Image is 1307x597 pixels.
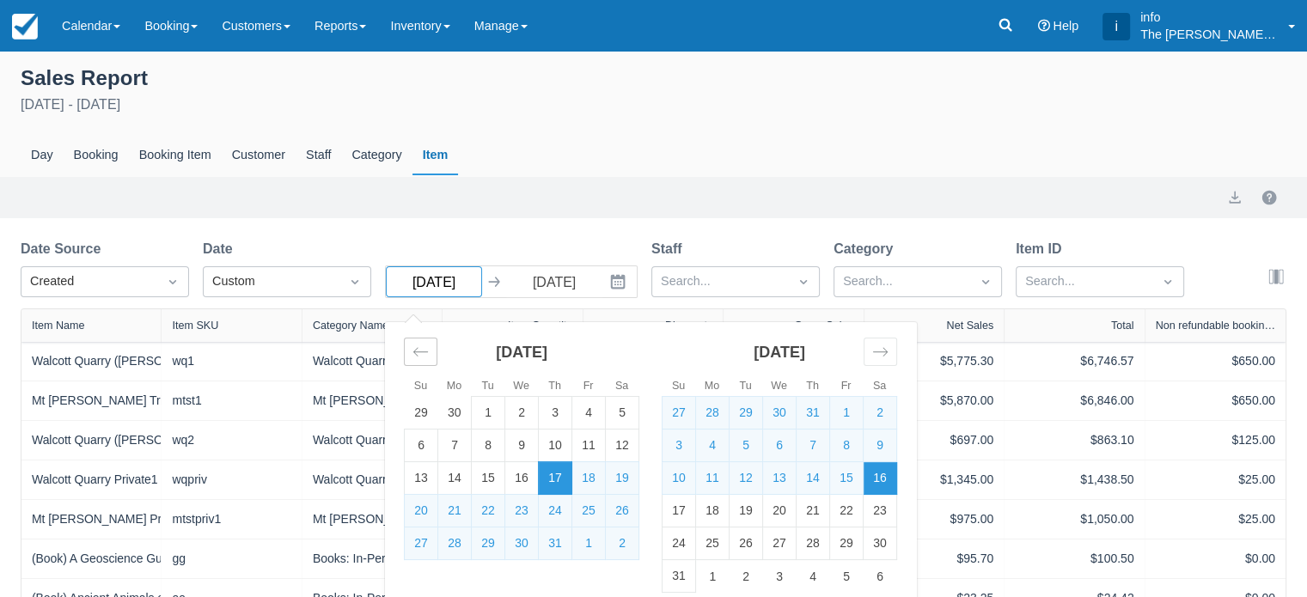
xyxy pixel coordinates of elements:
button: export [1225,187,1245,208]
div: Discounts [665,320,712,332]
td: Choose Thursday, August 21, 2025 as your check-in date. It’s available. [797,495,830,527]
div: Customer [222,136,296,175]
td: Selected. Tuesday, July 29, 2025 [472,527,505,560]
strong: [DATE] [754,344,805,361]
td: Selected. Wednesday, August 6, 2025 [763,429,797,462]
div: wqpriv [172,471,290,489]
td: Selected. Thursday, July 31, 2025 [797,397,830,429]
td: Selected. Saturday, July 26, 2025 [606,495,639,527]
td: Selected. Friday, August 15, 2025 [830,462,864,495]
div: wq2 [172,431,290,449]
div: Item Quantity [508,320,572,332]
td: Choose Thursday, September 4, 2025 as your check-in date. It’s available. [797,560,830,593]
small: Mo [447,380,462,392]
div: Booking Item [129,136,222,175]
a: Mt [PERSON_NAME] Private1 Closed [32,510,234,528]
td: Choose Wednesday, August 27, 2025 as your check-in date. It’s available. [763,527,797,560]
input: End Date [506,266,602,297]
td: Selected. Sunday, August 3, 2025 [663,429,696,462]
td: Choose Tuesday, August 19, 2025 as your check-in date. It’s available. [730,495,763,527]
small: Tu [481,380,493,392]
i: Help [1037,20,1049,32]
div: Booking [64,136,129,175]
small: Sa [615,380,628,392]
div: $697.00 [875,431,993,449]
small: Th [548,380,561,392]
small: Fr [841,380,852,392]
div: i [1102,13,1130,40]
td: Selected. Saturday, August 2, 2025 [864,397,897,429]
td: Choose Saturday, July 12, 2025 as your check-in date. It’s available. [606,429,639,462]
div: Item [412,136,459,175]
small: Th [806,380,819,392]
div: mtstpriv1 [172,510,290,528]
p: info [1140,9,1278,26]
td: Choose Saturday, September 6, 2025 as your check-in date. It’s available. [864,560,897,593]
div: Custom [212,272,331,291]
td: Choose Tuesday, July 8, 2025 as your check-in date. It’s available. [472,429,505,462]
span: Dropdown icon [346,273,363,290]
td: Choose Wednesday, July 16, 2025 as your check-in date. It’s available. [505,462,539,495]
div: Non refundable booking fee (included) [1156,320,1275,332]
div: wq1 [172,352,290,370]
small: We [513,380,529,392]
div: Move forward to switch to the next month. [864,338,897,366]
td: Selected. Wednesday, August 13, 2025 [763,462,797,495]
td: Selected. Friday, August 1, 2025 [572,527,606,560]
td: Selected. Thursday, July 31, 2025 [539,527,572,560]
div: Item Name [32,320,85,332]
span: Dropdown icon [164,273,181,290]
small: We [771,380,787,392]
td: Choose Tuesday, July 1, 2025 as your check-in date. It’s available. [472,397,505,429]
a: Mt [PERSON_NAME] Trilobite Beds [32,392,222,410]
div: Day [21,136,64,175]
td: Choose Wednesday, September 3, 2025 as your check-in date. It’s available. [763,560,797,593]
small: Mo [705,380,720,392]
td: Choose Sunday, June 29, 2025 as your check-in date. It’s available. [405,397,438,429]
td: Choose Saturday, August 23, 2025 as your check-in date. It’s available. [864,495,897,527]
span: Dropdown icon [977,273,994,290]
td: Selected. Sunday, July 20, 2025 [405,495,438,527]
p: The [PERSON_NAME] Shale Geoscience Foundation [1140,26,1278,43]
div: $1,050.00 [1015,510,1133,528]
small: Sa [873,380,886,392]
td: Choose Monday, June 30, 2025 as your check-in date. It’s available. [438,397,472,429]
td: Selected. Saturday, August 2, 2025 [606,527,639,560]
label: Date Source [21,239,107,259]
td: Selected. Tuesday, August 5, 2025 [730,429,763,462]
div: Mt [PERSON_NAME] Trilobite beds [313,510,431,528]
div: Net Sales [946,320,993,332]
td: Choose Tuesday, August 26, 2025 as your check-in date. It’s available. [730,527,763,560]
div: $650.00 [1156,392,1275,410]
div: Category Name [313,320,388,332]
td: Choose Thursday, July 3, 2025 as your check-in date. It’s available. [539,397,572,429]
div: Mt [PERSON_NAME] Trilobite beds [313,392,431,410]
td: Selected. Tuesday, July 22, 2025 [472,495,505,527]
div: Walcott Quarry [313,431,431,449]
td: Selected. Sunday, August 10, 2025 [663,462,696,495]
td: Choose Saturday, July 5, 2025 as your check-in date. It’s available. [606,397,639,429]
td: Choose Monday, September 1, 2025 as your check-in date. It’s available. [696,560,730,593]
div: $1,438.50 [1015,471,1133,489]
label: Category [834,239,900,259]
small: Su [414,380,427,392]
a: Walcott Quarry ([PERSON_NAME] Shale) Group2 [32,431,296,449]
td: Selected. Tuesday, August 12, 2025 [730,462,763,495]
td: Choose Monday, August 25, 2025 as your check-in date. It’s available. [696,527,730,560]
div: $25.00 [1156,471,1275,489]
div: [DATE] - [DATE] [21,94,1286,115]
td: Selected. Friday, July 25, 2025 [572,495,606,527]
td: Selected. Sunday, July 27, 2025 [663,397,696,429]
div: $25.00 [1156,510,1275,528]
td: Choose Sunday, August 31, 2025 as your check-in date. It’s available. [663,560,696,593]
td: Selected. Friday, August 1, 2025 [830,397,864,429]
td: Selected. Wednesday, July 23, 2025 [505,495,539,527]
small: Fr [583,380,594,392]
div: $975.00 [875,510,993,528]
td: Choose Sunday, August 24, 2025 as your check-in date. It’s available. [663,527,696,560]
td: Choose Wednesday, July 2, 2025 as your check-in date. It’s available. [505,397,539,429]
td: Selected. Monday, August 11, 2025 [696,462,730,495]
div: Category [341,136,412,175]
small: Tu [739,380,751,392]
div: Sales Report [21,62,1286,91]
